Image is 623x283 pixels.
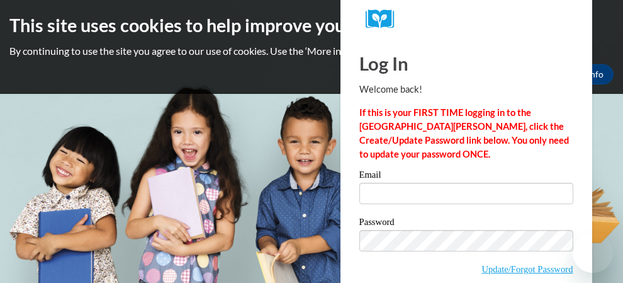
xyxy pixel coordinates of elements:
[573,233,613,273] iframe: Button to launch messaging window
[359,170,573,183] label: Email
[359,217,573,230] label: Password
[359,50,573,76] h1: Log In
[481,264,573,274] a: Update/Forgot Password
[359,107,569,159] strong: If this is your FIRST TIME logging in to the [GEOGRAPHIC_DATA][PERSON_NAME], click the Create/Upd...
[366,9,567,29] a: COX Campus
[9,44,614,58] p: By continuing to use the site you agree to our use of cookies. Use the ‘More info’ button to read...
[359,83,573,96] p: Welcome back!
[366,9,403,29] img: Logo brand
[9,13,614,38] h2: This site uses cookies to help improve your learning experience.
